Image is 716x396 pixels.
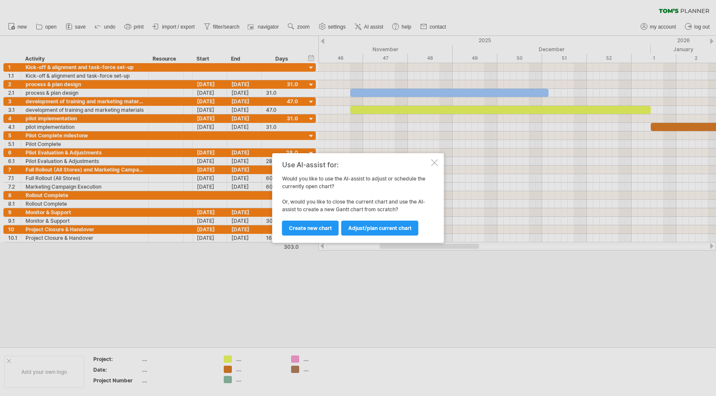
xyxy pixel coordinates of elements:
span: Adjust/plan current chart [348,225,412,231]
div: Would you like to use the AI-assist to adjust or schedule the currently open chart? Or, would you... [282,161,430,235]
span: Create new chart [289,225,332,231]
a: Create new chart [282,221,339,236]
a: Adjust/plan current chart [341,221,419,236]
div: Use AI-assist for: [282,161,430,169]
